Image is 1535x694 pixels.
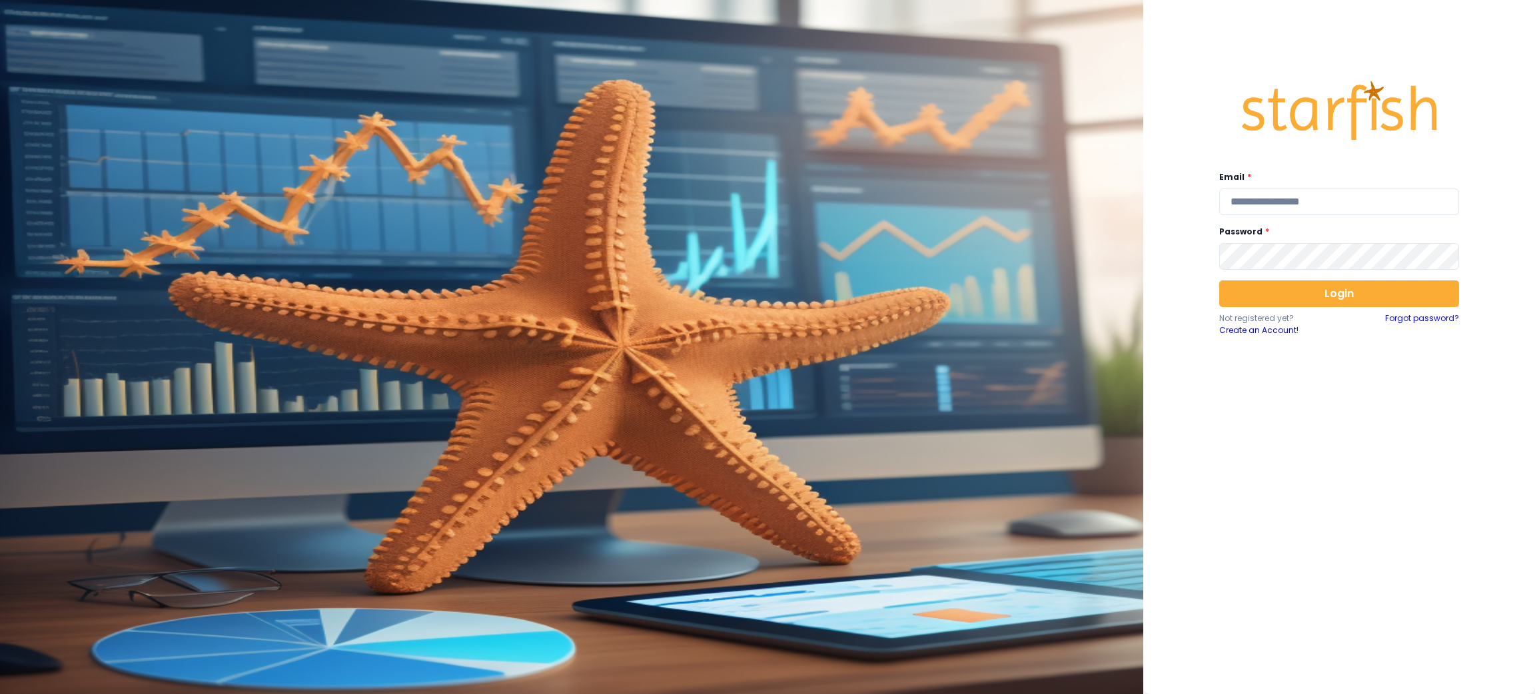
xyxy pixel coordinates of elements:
[1219,280,1459,307] button: Login
[1385,312,1459,336] a: Forgot password?
[1219,226,1451,238] label: Password
[1219,312,1339,324] p: Not registered yet?
[1219,324,1339,336] a: Create an Account!
[1239,69,1439,153] img: Logo.42cb71d561138c82c4ab.png
[1219,171,1451,183] label: Email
